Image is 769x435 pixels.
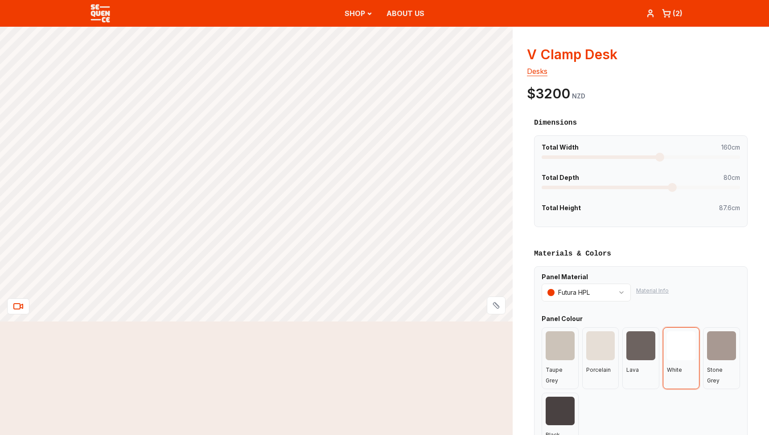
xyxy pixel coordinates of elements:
[534,248,748,259] h3: Materials & Colors
[542,203,581,212] strong: Total Height
[534,118,748,128] h3: Dimensions
[527,46,755,62] h3: V Clamp Desk
[719,203,740,212] span: 87.6cm
[673,8,683,19] div: ( 2 )
[345,1,372,26] button: SHOP
[542,315,583,322] b: Panel Colour
[724,173,740,182] span: 80cm
[572,92,585,101] div: NZD
[707,366,723,384] span: Stone Grey
[546,366,563,384] span: Taupe Grey
[542,273,588,281] b: Panel Material
[586,366,611,373] span: Porcelain
[542,143,579,152] strong: Total Width
[542,173,579,182] strong: Total Depth
[721,143,740,152] span: 160cm
[626,366,639,373] span: Lava
[667,366,682,373] span: White
[527,85,570,102] div: $3200
[636,287,669,294] button: Material Info
[527,67,547,76] a: desks
[387,9,424,18] a: ABOUT US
